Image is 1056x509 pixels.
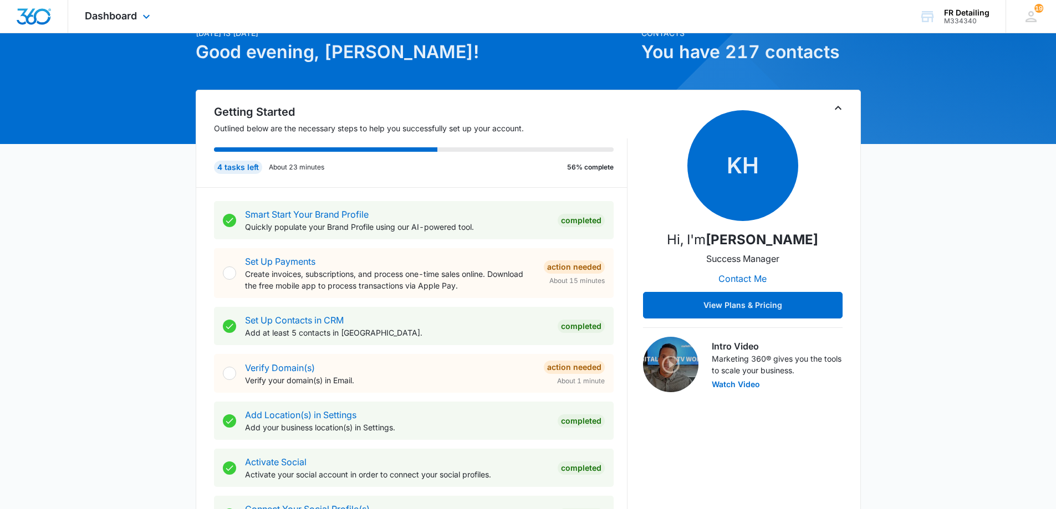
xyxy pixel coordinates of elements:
[214,161,262,174] div: 4 tasks left
[712,340,843,353] h3: Intro Video
[245,469,549,480] p: Activate your social account in order to connect your social profiles.
[643,292,843,318] button: View Plans & Pricing
[706,252,779,265] p: Success Manager
[245,409,356,420] a: Add Location(s) in Settings
[712,381,760,388] button: Watch Video
[245,315,344,326] a: Set Up Contacts in CRM
[214,122,628,134] p: Outlined below are the necessary steps to help you successfully set up your account.
[245,456,307,467] a: Activate Social
[706,232,818,248] strong: [PERSON_NAME]
[245,327,549,338] p: Add at least 5 contacts in [GEOGRAPHIC_DATA].
[712,353,843,376] p: Marketing 360® gives you the tools to scale your business.
[557,376,605,386] span: About 1 minute
[245,256,315,267] a: Set Up Payments
[944,8,989,17] div: account name
[567,162,614,172] p: 56% complete
[687,110,798,221] span: KH
[667,230,818,250] p: Hi, I'm
[214,104,628,120] h2: Getting Started
[245,221,549,233] p: Quickly populate your Brand Profile using our AI-powered tool.
[245,362,315,373] a: Verify Domain(s)
[558,320,605,333] div: Completed
[269,162,324,172] p: About 23 minutes
[643,337,698,392] img: Intro Video
[558,214,605,227] div: Completed
[831,101,845,115] button: Toggle Collapse
[1034,4,1043,13] div: notifications count
[245,421,549,433] p: Add your business location(s) in Settings.
[245,374,535,386] p: Verify your domain(s) in Email.
[544,260,605,274] div: Action Needed
[558,414,605,428] div: Completed
[641,39,861,65] h1: You have 217 contacts
[1034,4,1043,13] span: 19
[549,276,605,286] span: About 15 minutes
[558,461,605,475] div: Completed
[707,265,778,292] button: Contact Me
[196,39,635,65] h1: Good evening, [PERSON_NAME]!
[544,361,605,374] div: Action Needed
[944,17,989,25] div: account id
[245,268,535,291] p: Create invoices, subscriptions, and process one-time sales online. Download the free mobile app t...
[245,209,369,220] a: Smart Start Your Brand Profile
[85,10,137,22] span: Dashboard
